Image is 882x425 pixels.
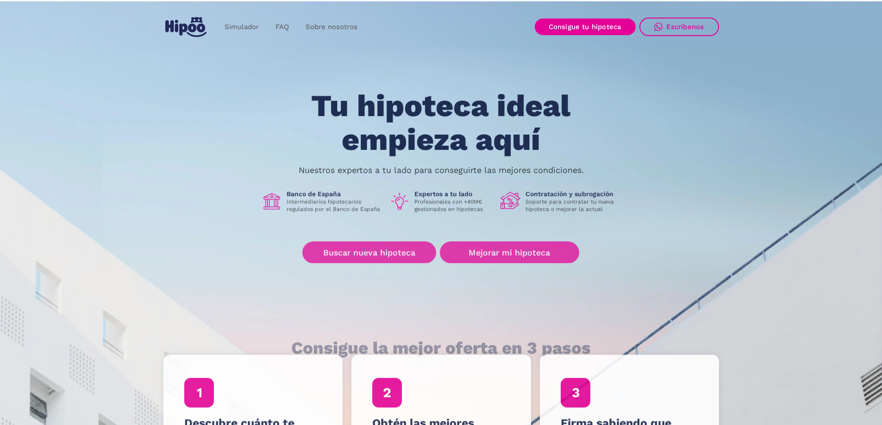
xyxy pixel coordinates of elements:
[297,18,366,36] a: Sobre nosotros
[291,339,591,357] h1: Consigue la mejor oferta en 3 pasos
[414,190,493,198] h1: Expertos a tu lado
[299,166,584,174] p: Nuestros expertos a tu lado para conseguirte las mejores condiciones.
[525,190,621,198] h1: Contratación y subrogación
[639,18,719,36] a: Escríbenos
[525,198,621,213] p: Soporte para contratar tu nueva hipoteca o mejorar la actual
[265,89,616,156] h1: Tu hipoteca ideal empieza aquí
[440,242,579,264] a: Mejorar mi hipoteca
[302,242,436,264] a: Buscar nueva hipoteca
[267,18,297,36] a: FAQ
[287,190,382,198] h1: Banco de España
[666,23,704,31] div: Escríbenos
[287,198,382,213] p: Intermediarios hipotecarios regulados por el Banco de España
[163,13,209,41] a: home
[414,198,493,213] p: Profesionales con +40M€ gestionados en hipotecas
[535,18,636,35] a: Consigue tu hipoteca
[216,18,267,36] a: Simulador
